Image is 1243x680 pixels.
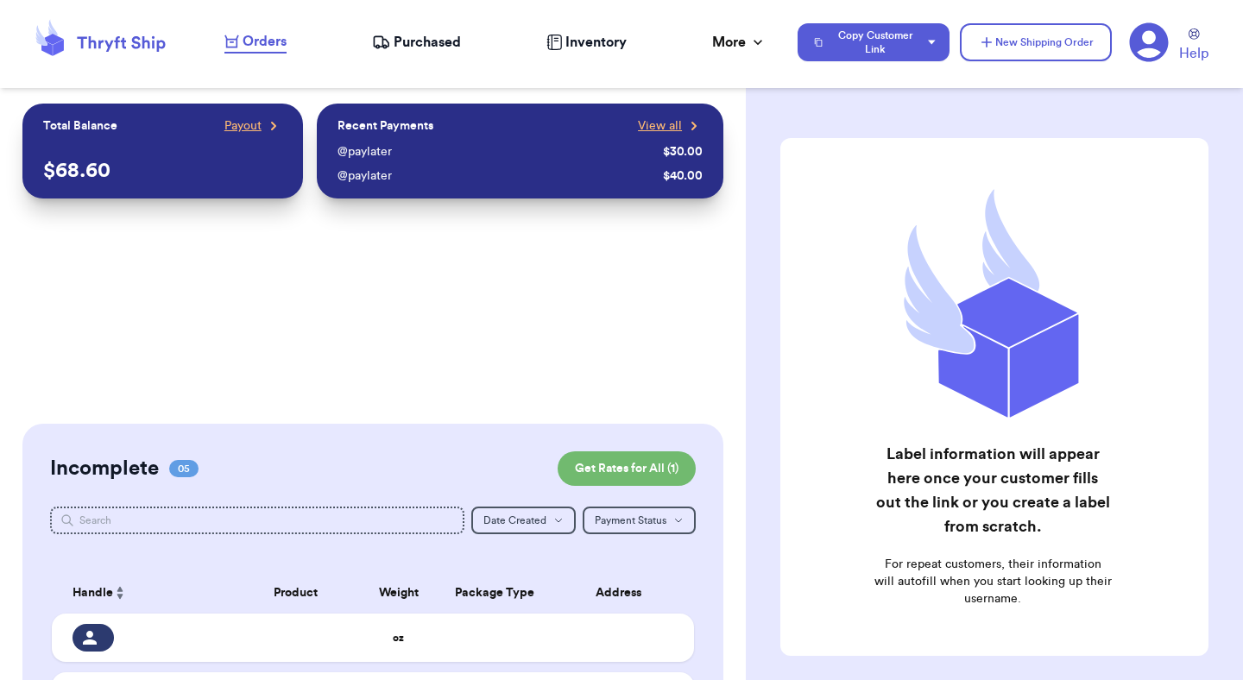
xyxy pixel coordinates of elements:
[22,219,723,403] iframe: stripe-connect-ui-layer-stripe-connect-notification-banner
[874,442,1112,538] h2: Label information will appear here once your customer fills out the link or you create a label fr...
[113,582,127,603] button: Sort ascending
[231,572,360,614] th: Product
[224,117,262,135] span: Payout
[1179,28,1208,64] a: Help
[960,23,1112,61] button: New Shipping Order
[243,31,287,52] span: Orders
[712,32,767,53] div: More
[546,32,627,53] a: Inventory
[394,32,461,53] span: Purchased
[73,584,113,602] span: Handle
[224,31,287,54] a: Orders
[372,32,461,53] a: Purchased
[663,143,703,161] div: $ 30.00
[338,143,656,161] div: @ paylater
[638,117,703,135] a: View all
[43,117,117,135] p: Total Balance
[43,157,282,185] p: $ 68.60
[50,455,159,482] h2: Incomplete
[583,507,696,534] button: Payment Status
[50,507,464,534] input: Search
[552,572,694,614] th: Address
[393,633,404,643] strong: oz
[565,32,627,53] span: Inventory
[638,117,682,135] span: View all
[360,572,437,614] th: Weight
[874,556,1112,608] p: For repeat customers, their information will autofill when you start looking up their username.
[663,167,703,185] div: $ 40.00
[483,515,546,526] span: Date Created
[558,451,696,486] button: Get Rates for All (1)
[338,117,433,135] p: Recent Payments
[224,117,282,135] a: Payout
[595,515,666,526] span: Payment Status
[1179,43,1208,64] span: Help
[437,572,552,614] th: Package Type
[798,23,950,61] button: Copy Customer Link
[338,167,656,185] div: @ paylater
[169,460,199,477] span: 05
[471,507,576,534] button: Date Created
